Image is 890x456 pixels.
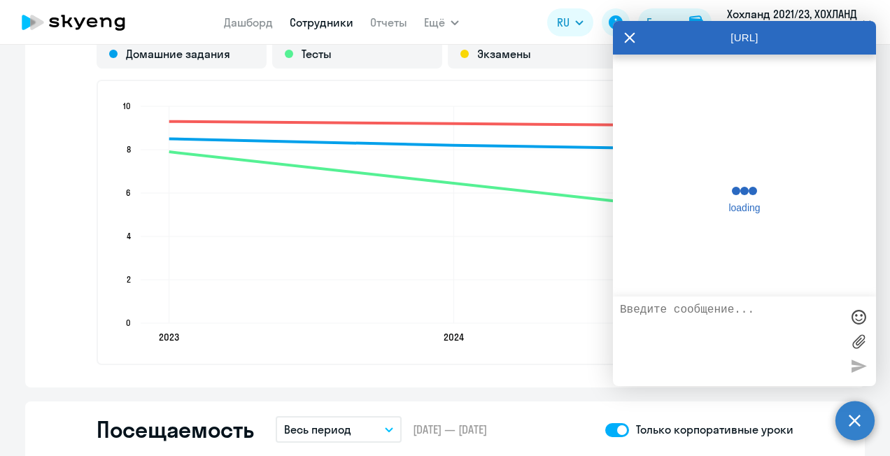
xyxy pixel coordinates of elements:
text: 8 [127,144,131,155]
a: Дашборд [224,15,273,29]
button: Балансbalance [638,8,712,36]
text: 10 [123,101,131,111]
a: Отчеты [370,15,407,29]
text: 2023 [159,331,179,343]
div: Экзамены [448,41,618,69]
div: Тесты [272,41,442,69]
text: 0 [126,318,131,328]
text: 4 [127,231,131,241]
img: balance [689,15,703,29]
span: loading [613,202,876,213]
text: 6 [126,187,131,198]
button: Ещё [424,8,459,36]
button: Весь период [276,416,402,443]
p: Хохланд 2021/23, ХОХЛАНД РУССЛАНД, ООО [727,6,857,39]
span: RU [557,14,570,31]
text: 2024 [444,331,464,343]
button: Хохланд 2021/23, ХОХЛАНД РУССЛАНД, ООО [720,6,878,39]
text: 2 [127,274,131,285]
div: Баланс [647,14,684,31]
button: RU [547,8,593,36]
label: Лимит 10 файлов [848,331,869,352]
span: [DATE] — [DATE] [413,422,487,437]
div: Домашние задания [97,41,267,69]
a: Сотрудники [290,15,353,29]
p: Весь период [284,421,351,438]
span: Ещё [424,14,445,31]
h2: Посещаемость [97,415,253,443]
p: Только корпоративные уроки [636,421,793,438]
